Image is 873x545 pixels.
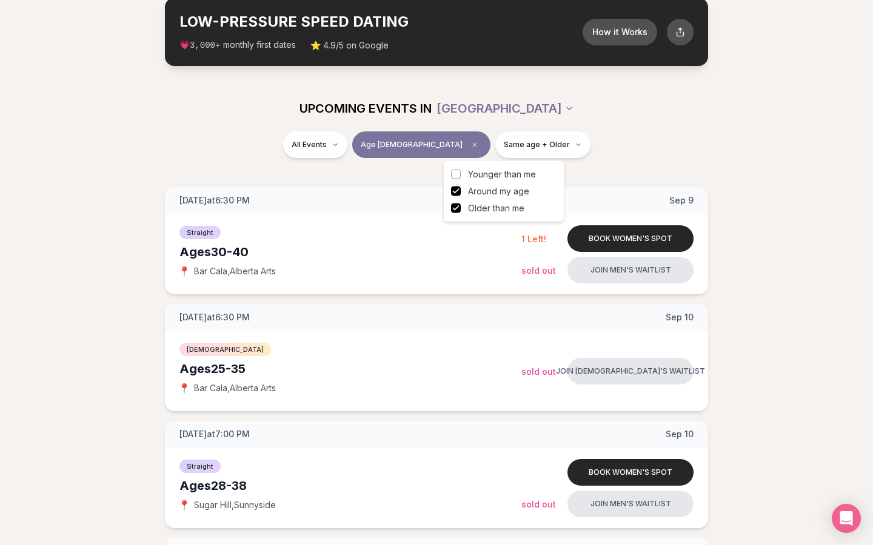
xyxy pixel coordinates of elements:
[468,202,524,214] span: Older than me
[179,383,189,393] span: 📍
[292,140,327,150] span: All Events
[179,39,296,51] span: 💗 + monthly first dates
[468,185,529,197] span: Around my age
[283,131,347,158] button: All Events
[190,41,215,50] span: 3,000
[666,428,694,440] span: Sep 10
[521,265,556,276] span: Sold Out
[669,194,694,206] span: Sep 9
[310,39,389,51] span: ⭐ 4.9/5 on Google
[567,358,694,385] button: Join [DEMOGRAPHIC_DATA]'s waitlist
[495,131,590,158] button: Same age + Older
[179,243,521,260] div: Ages 30-40
[179,477,521,494] div: Ages 28-38
[179,360,521,377] div: Ages 25-35
[352,131,490,158] button: Age [DEMOGRAPHIC_DATA]Clear age
[436,95,574,122] button: [GEOGRAPHIC_DATA]
[521,234,546,244] span: 1 Left!
[451,170,461,179] button: Younger than me
[179,194,250,206] span: [DATE] at 6:30 PM
[179,12,583,31] h2: LOW-PRESSURE SPEED DATING
[179,500,189,510] span: 📍
[361,140,463,150] span: Age [DEMOGRAPHIC_DATA]
[583,19,657,45] button: How it Works
[567,225,694,252] button: Book women's spot
[451,187,461,196] button: Around my age
[832,504,861,533] div: Open Intercom Messenger
[179,266,189,276] span: 📍
[194,265,276,277] span: Bar Cala , Alberta Arts
[179,343,271,356] span: [DEMOGRAPHIC_DATA]
[521,366,556,377] span: Sold Out
[194,382,276,394] span: Bar Cala , Alberta Arts
[666,311,694,323] span: Sep 10
[504,140,570,150] span: Same age + Older
[567,490,694,517] button: Join men's waitlist
[467,137,482,152] span: Clear age
[179,460,221,473] span: Straight
[179,226,221,239] span: Straight
[179,311,250,323] span: [DATE] at 6:30 PM
[451,203,461,213] button: Older than me
[194,499,276,511] span: Sugar Hill , Sunnyside
[468,168,536,180] span: Younger than me
[567,257,694,283] button: Join men's waitlist
[179,428,250,440] span: [DATE] at 7:00 PM
[521,499,556,509] span: Sold Out
[567,459,694,486] button: Book women's spot
[299,100,432,117] span: UPCOMING EVENTS IN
